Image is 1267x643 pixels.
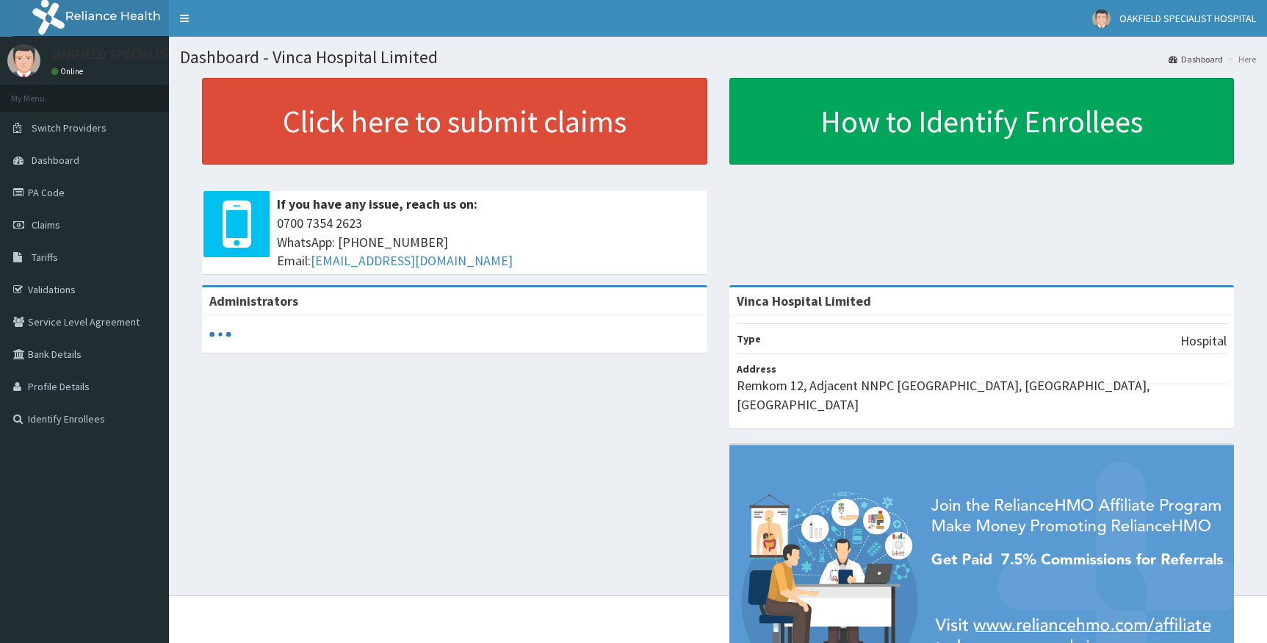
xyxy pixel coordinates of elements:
a: [EMAIL_ADDRESS][DOMAIN_NAME] [311,252,513,269]
p: Hospital [1180,331,1227,351]
p: Remkom 12, Adjacent NNPC [GEOGRAPHIC_DATA], [GEOGRAPHIC_DATA], [GEOGRAPHIC_DATA] [737,376,1227,414]
span: Dashboard [32,154,79,167]
span: Switch Providers [32,121,107,134]
svg: audio-loading [209,323,231,345]
b: If you have any issue, reach us on: [277,195,477,212]
h1: Dashboard - Vinca Hospital Limited [180,48,1256,67]
a: Dashboard [1169,53,1223,65]
img: User Image [7,44,40,77]
img: User Image [1092,10,1111,28]
a: Click here to submit claims [202,78,707,165]
span: Tariffs [32,251,58,264]
span: Claims [32,218,60,231]
b: Administrators [209,292,298,309]
span: 0700 7354 2623 WhatsApp: [PHONE_NUMBER] Email: [277,214,700,270]
a: How to Identify Enrollees [729,78,1235,165]
p: OAKFIELD SPECIALIST HOSPITAL [51,48,235,61]
b: Address [737,362,776,376]
li: Here [1224,53,1256,65]
a: Online [51,66,87,76]
b: Type [737,332,761,345]
strong: Vinca Hospital Limited [737,292,871,309]
span: OAKFIELD SPECIALIST HOSPITAL [1119,12,1256,25]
